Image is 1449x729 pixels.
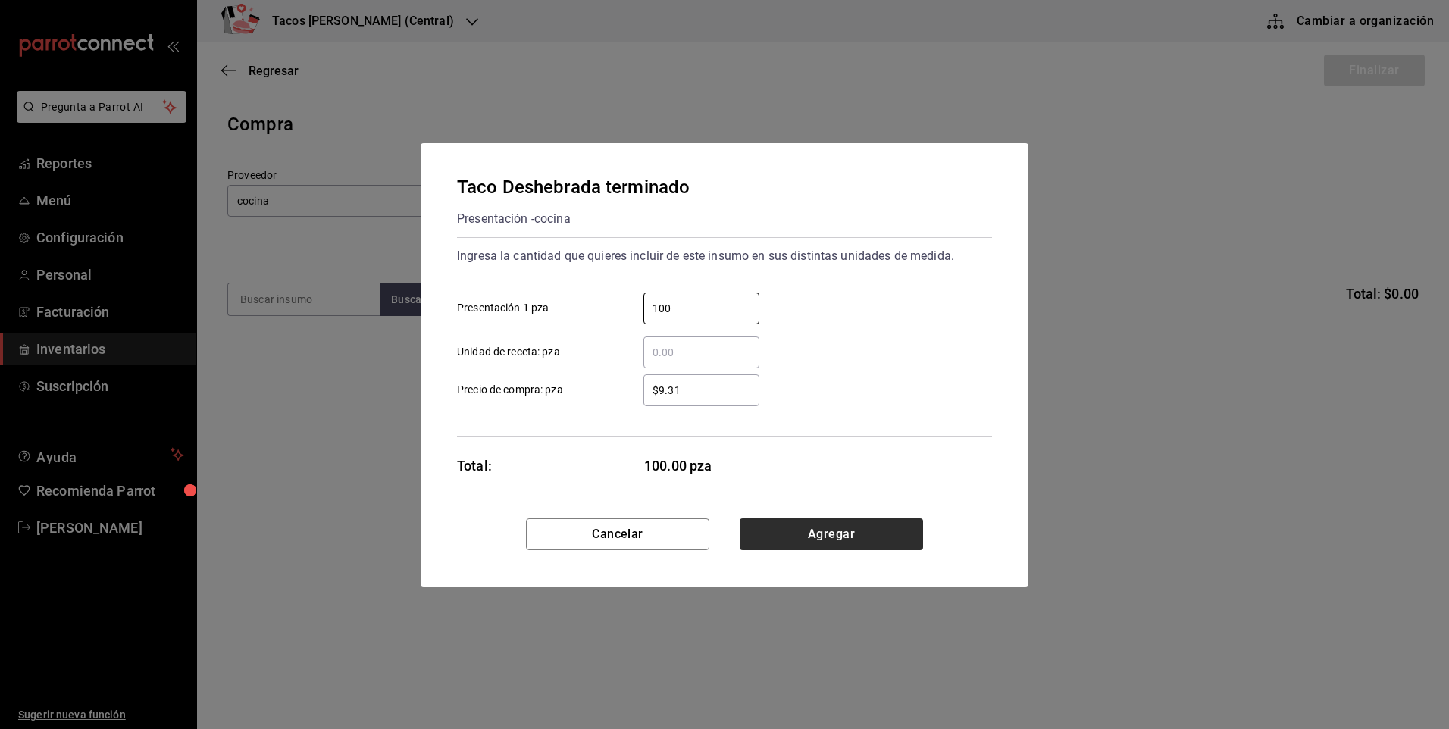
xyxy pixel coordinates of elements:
[457,300,549,316] span: Presentación 1 pza
[457,207,690,231] div: Presentación - cocina
[457,344,560,360] span: Unidad de receta: pza
[457,455,492,476] div: Total:
[644,455,760,476] span: 100.00 pza
[643,343,759,361] input: Unidad de receta: pza
[643,299,759,318] input: Presentación 1 pza
[457,244,992,268] div: Ingresa la cantidad que quieres incluir de este insumo en sus distintas unidades de medida.
[740,518,923,550] button: Agregar
[457,174,690,201] div: Taco Deshebrada terminado
[526,518,709,550] button: Cancelar
[457,382,563,398] span: Precio de compra: pza
[643,381,759,399] input: Precio de compra: pza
